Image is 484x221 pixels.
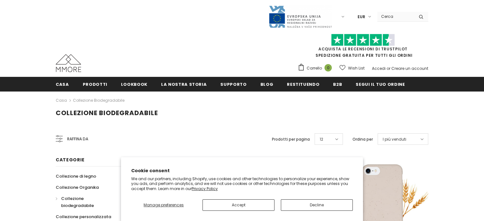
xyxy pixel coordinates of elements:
a: Collezione di legno [56,171,96,182]
a: Casa [56,77,69,91]
span: Collezione di legno [56,173,96,179]
span: Carrello [307,65,322,71]
button: Decline [281,199,353,211]
p: We and our partners, including Shopify, use cookies and other technologies to personalize your ex... [131,176,353,191]
a: Restituendo [287,77,319,91]
a: Segui il tuo ordine [356,77,405,91]
a: Prodotti [83,77,107,91]
span: Manage preferences [144,202,184,208]
a: Collezione biodegradabile [73,98,125,103]
span: supporto [220,81,246,87]
span: Prodotti [83,81,107,87]
a: Collezione biodegradabile [56,193,116,211]
input: Search Site [377,12,414,21]
span: Raffina da [67,136,88,143]
button: Manage preferences [131,199,196,211]
span: EUR [358,14,365,20]
a: Privacy Policy [192,186,218,191]
span: Lookbook [121,81,147,87]
img: Casi MMORE [56,54,81,72]
span: 12 [320,136,323,143]
span: Segui il tuo ordine [356,81,405,87]
span: Casa [56,81,69,87]
span: Restituendo [287,81,319,87]
a: Wish List [339,63,365,74]
a: Blog [260,77,274,91]
span: Categorie [56,157,84,163]
span: B2B [333,81,342,87]
a: Accedi [372,66,386,71]
span: La nostra storia [161,81,207,87]
span: Blog [260,81,274,87]
a: supporto [220,77,246,91]
img: Javni Razpis [268,5,332,28]
a: Carrello 0 [298,63,335,73]
img: Fidati di Pilot Stars [331,34,395,46]
span: Collezione Organika [56,184,99,190]
span: Wish List [348,65,365,71]
span: Collezione personalizzata [56,214,111,220]
a: Javni Razpis [268,14,332,19]
label: Ordina per [352,136,373,143]
span: SPEDIZIONE GRATUITA PER TUTTI GLI ORDINI [298,37,428,58]
span: Collezione biodegradabile [61,195,94,209]
span: I più venduti [383,136,406,143]
a: Collezione Organika [56,182,99,193]
span: or [387,66,390,71]
a: Acquista le recensioni di TrustPilot [318,46,408,52]
a: La nostra storia [161,77,207,91]
a: Lookbook [121,77,147,91]
a: Casa [56,97,67,104]
a: Creare un account [391,66,428,71]
button: Accept [203,199,274,211]
a: B2B [333,77,342,91]
span: 0 [324,64,332,71]
label: Prodotti per pagina [272,136,310,143]
span: Collezione biodegradabile [56,108,158,117]
h2: Cookie consent [131,167,353,174]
